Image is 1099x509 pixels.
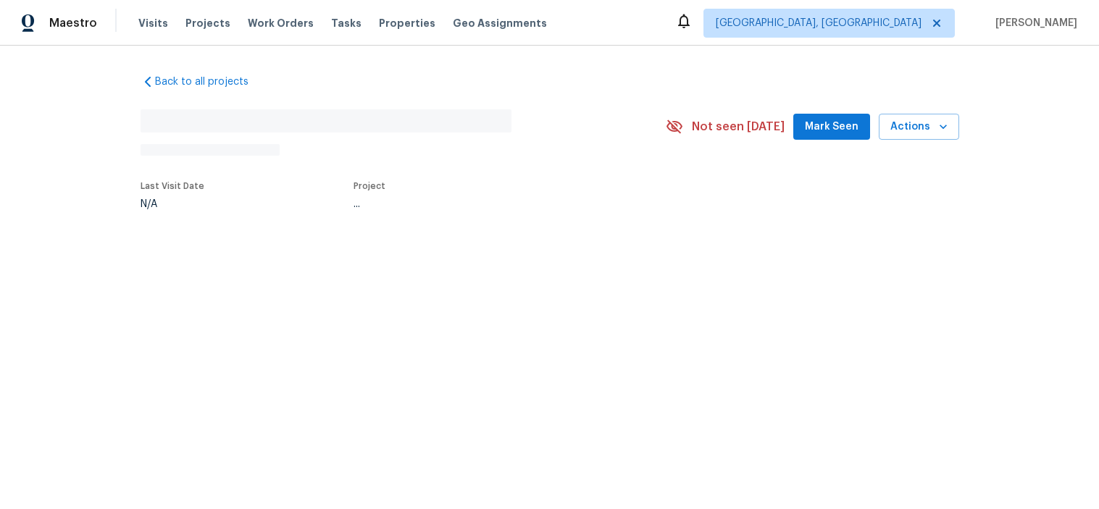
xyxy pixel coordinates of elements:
span: Project [354,182,385,190]
span: Last Visit Date [141,182,204,190]
span: Properties [379,16,435,30]
span: Maestro [49,16,97,30]
span: Work Orders [248,16,314,30]
div: ... [354,199,632,209]
span: [PERSON_NAME] [990,16,1077,30]
span: [GEOGRAPHIC_DATA], [GEOGRAPHIC_DATA] [716,16,922,30]
span: Tasks [331,18,362,28]
span: Mark Seen [805,118,858,136]
div: N/A [141,199,204,209]
button: Mark Seen [793,114,870,140]
span: Geo Assignments [453,16,547,30]
span: Projects [185,16,230,30]
a: Back to all projects [141,75,280,89]
span: Actions [890,118,948,136]
button: Actions [879,114,959,140]
span: Visits [138,16,168,30]
span: Not seen [DATE] [692,119,785,134]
